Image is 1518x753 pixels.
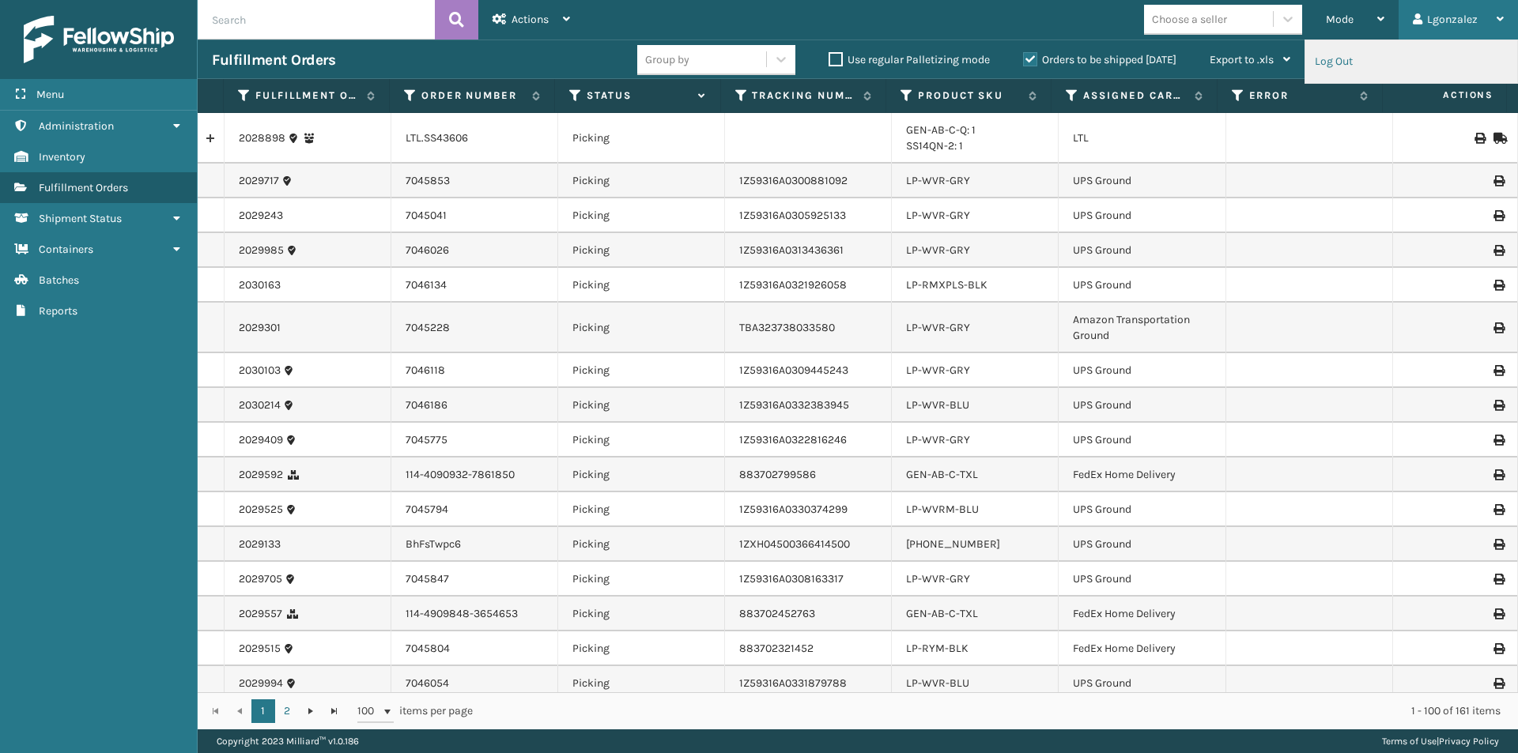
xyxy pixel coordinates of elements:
a: 2029994 [239,676,283,691]
i: Print Label [1493,245,1503,256]
td: 7045228 [391,303,558,353]
span: Containers [39,243,93,256]
td: UPS Ground [1059,666,1225,701]
span: 100 [357,703,381,719]
td: UPS Ground [1059,353,1225,388]
a: 2029409 [239,432,283,448]
a: [PHONE_NUMBER] [906,537,1000,551]
td: FedEx Home Delivery [1059,457,1225,492]
td: 7045794 [391,492,558,527]
div: Choose a seller [1152,11,1227,28]
td: LTL.SS43606 [391,113,558,164]
a: 2029301 [239,320,281,336]
p: Copyright 2023 Milliard™ v 1.0.186 [217,729,359,753]
span: Go to the last page [328,705,341,717]
a: LP-WVR-GRY [906,321,970,334]
td: FedEx Home Delivery [1059,631,1225,666]
span: Fulfillment Orders [39,181,128,194]
td: UPS Ground [1059,268,1225,303]
td: 114-4090932-7861850 [391,457,558,492]
a: LP-WVR-GRY [906,209,970,222]
span: Inventory [39,150,85,164]
i: Print Label [1493,678,1503,689]
i: Print Label [1493,435,1503,446]
td: UPS Ground [1059,527,1225,562]
a: 1Z59316A0330374299 [739,503,848,516]
div: 1 - 100 of 161 items [495,703,1501,719]
span: Export to .xls [1210,53,1274,66]
td: Picking [558,631,725,666]
td: UPS Ground [1059,388,1225,423]
a: TBA323738033580 [739,321,835,334]
i: Print Label [1493,574,1503,585]
span: Mode [1326,13,1354,26]
a: 1Z59316A0309445243 [739,363,848,377]
span: Actions [512,13,549,26]
a: LP-WVR-GRY [906,363,970,377]
a: LP-WVR-BLU [906,398,969,412]
td: UPS Ground [1059,562,1225,597]
td: UPS Ground [1059,492,1225,527]
td: 7045847 [391,562,558,597]
i: Print Label [1493,322,1503,333]
img: logo [24,16,174,63]
a: 2029705 [239,571,282,587]
td: Picking [558,268,725,303]
a: 1ZXH04500366414500 [739,537,850,551]
td: UPS Ground [1059,198,1225,233]
td: Picking [558,113,725,164]
label: Orders to be shipped [DATE] [1023,53,1176,66]
i: Print Label [1493,643,1503,654]
span: Shipment Status [39,212,122,225]
i: Print Label [1493,504,1503,515]
td: Picking [558,492,725,527]
h3: Fulfillment Orders [212,51,335,70]
a: LP-RYM-BLK [906,642,969,655]
td: Picking [558,164,725,198]
a: 2029985 [239,243,284,258]
a: Privacy Policy [1439,736,1499,747]
label: Assigned Carrier Service [1083,88,1186,103]
td: Picking [558,562,725,597]
i: Mark as Shipped [1493,133,1503,144]
td: Picking [558,233,725,268]
a: 2029557 [239,606,282,622]
a: 2030163 [239,277,281,293]
td: Amazon Transportation Ground [1059,303,1225,353]
td: Picking [558,353,725,388]
a: 2029717 [239,173,279,189]
a: 1 [251,699,275,723]
a: 1Z59316A0313436361 [739,243,844,257]
span: Administration [39,119,114,133]
a: 1Z59316A0322816246 [739,433,847,446]
td: 7045775 [391,423,558,457]
td: Picking [558,527,725,562]
a: 1Z59316A0332383945 [739,398,849,412]
div: Group by [645,51,689,68]
i: Print Label [1493,608,1503,619]
i: Print Label [1493,175,1503,186]
a: GEN-AB-C-TXL [906,468,978,481]
a: GEN-AB-C-Q: 1 [906,123,976,137]
label: Use regular Palletizing mode [829,53,990,66]
i: Print Label [1493,365,1503,376]
a: LP-WVR-GRY [906,433,970,446]
span: Menu [36,88,64,101]
a: 2030214 [239,397,281,413]
td: 7045853 [391,164,558,198]
td: UPS Ground [1059,233,1225,268]
a: 1Z59316A0300881092 [739,174,848,187]
span: Reports [39,304,77,318]
a: 2029133 [239,537,281,552]
td: 7046026 [391,233,558,268]
td: Picking [558,457,725,492]
label: Tracking Number [752,88,855,103]
i: Print Label [1493,539,1503,550]
i: Print Label [1493,280,1503,291]
a: LP-WVR-BLU [906,676,969,690]
td: 7045804 [391,631,558,666]
span: Batches [39,273,79,287]
td: 7046134 [391,268,558,303]
a: 1Z59316A0321926058 [739,278,847,292]
a: 1Z59316A0305925133 [739,209,846,222]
